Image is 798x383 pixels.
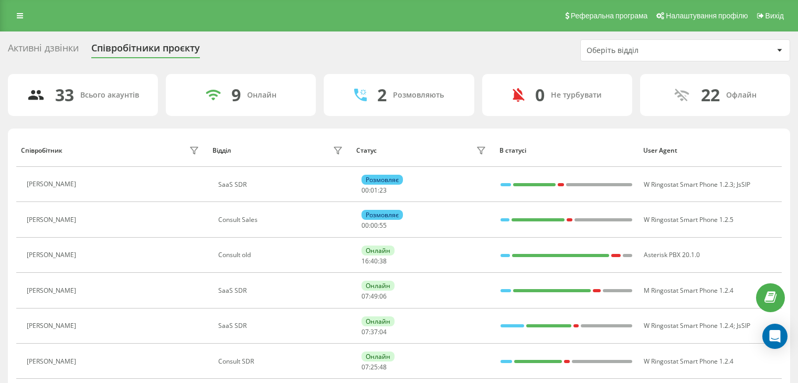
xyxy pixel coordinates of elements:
[27,358,79,365] div: [PERSON_NAME]
[587,46,712,55] div: Оберіть відділ
[218,322,346,329] div: SaaS SDR
[379,257,387,265] span: 38
[361,257,369,265] span: 16
[361,246,395,256] div: Онлайн
[80,91,139,100] div: Всього акаунтів
[370,292,378,301] span: 49
[218,287,346,294] div: SaaS SDR
[726,91,757,100] div: Офлайн
[21,147,62,154] div: Співробітник
[361,281,395,291] div: Онлайн
[361,292,369,301] span: 07
[499,147,633,154] div: В статусі
[361,187,387,194] div: : :
[379,327,387,336] span: 04
[762,324,788,349] div: Open Intercom Messenger
[212,147,231,154] div: Відділ
[361,316,395,326] div: Онлайн
[218,181,346,188] div: SaaS SDR
[379,186,387,195] span: 23
[737,321,750,330] span: JsSIP
[27,216,79,224] div: [PERSON_NAME]
[393,91,444,100] div: Розмовляють
[643,147,777,154] div: User Agent
[370,186,378,195] span: 01
[55,85,74,105] div: 33
[666,12,748,20] span: Налаштування профілю
[361,364,387,371] div: : :
[361,186,369,195] span: 00
[361,363,369,371] span: 07
[765,12,784,20] span: Вихід
[644,215,733,224] span: W Ringostat Smart Phone 1.2.5
[361,293,387,300] div: : :
[27,287,79,294] div: [PERSON_NAME]
[361,210,403,220] div: Розмовляє
[535,85,545,105] div: 0
[370,221,378,230] span: 00
[218,251,346,259] div: Consult old
[8,42,79,59] div: Активні дзвінки
[247,91,276,100] div: Онлайн
[370,363,378,371] span: 25
[356,147,377,154] div: Статус
[361,222,387,229] div: : :
[379,221,387,230] span: 55
[644,286,733,295] span: M Ringostat Smart Phone 1.2.4
[218,216,346,224] div: Consult Sales
[644,321,733,330] span: W Ringostat Smart Phone 1.2.4
[377,85,387,105] div: 2
[737,180,750,189] span: JsSIP
[91,42,200,59] div: Співробітники проєкту
[571,12,648,20] span: Реферальна програма
[370,327,378,336] span: 37
[361,221,369,230] span: 00
[370,257,378,265] span: 40
[218,358,346,365] div: Consult SDR
[361,352,395,361] div: Онлайн
[551,91,602,100] div: Не турбувати
[379,363,387,371] span: 48
[644,357,733,366] span: W Ringostat Smart Phone 1.2.4
[27,180,79,188] div: [PERSON_NAME]
[644,180,733,189] span: W Ringostat Smart Phone 1.2.3
[361,327,369,336] span: 07
[379,292,387,301] span: 06
[361,175,403,185] div: Розмовляє
[644,250,700,259] span: Asterisk PBX 20.1.0
[361,258,387,265] div: : :
[361,328,387,336] div: : :
[231,85,241,105] div: 9
[27,251,79,259] div: [PERSON_NAME]
[701,85,720,105] div: 22
[27,322,79,329] div: [PERSON_NAME]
